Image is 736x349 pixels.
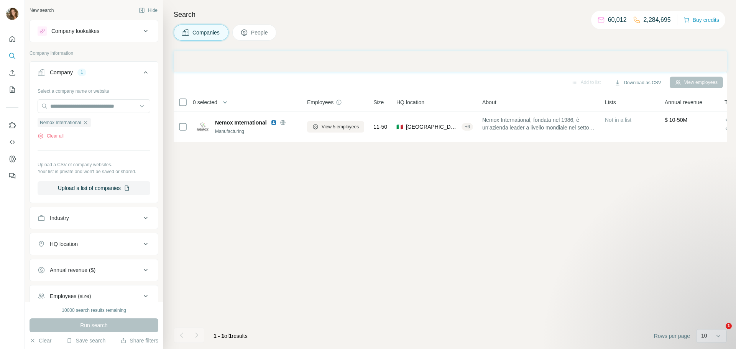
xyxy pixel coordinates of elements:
div: Manufacturing [215,128,298,135]
span: of [224,333,229,339]
span: Nemox International [215,119,267,126]
button: Dashboard [6,152,18,166]
div: Employees (size) [50,292,91,300]
div: Industry [50,214,69,222]
img: Logo of Nemox International [197,121,209,133]
button: Quick start [6,32,18,46]
span: Not in a list [605,117,631,123]
button: Enrich CSV [6,66,18,80]
span: 1 - 1 [214,333,224,339]
button: Use Surfe API [6,135,18,149]
div: Company lookalikes [51,27,99,35]
span: results [214,333,248,339]
span: Annual revenue [665,98,702,106]
button: Buy credits [683,15,719,25]
span: 1 [726,323,732,329]
button: Hide [133,5,163,16]
button: Annual revenue ($) [30,261,158,279]
button: Download as CSV [609,77,666,88]
div: HQ location [50,240,78,248]
img: LinkedIn logo [271,120,277,126]
span: HQ location [396,98,424,106]
p: 2,284,695 [644,15,671,25]
button: Share filters [120,337,158,344]
span: 11-50 [373,123,387,131]
button: Feedback [6,169,18,183]
p: Your list is private and won't be saved or shared. [38,168,150,175]
span: 1 [229,333,232,339]
button: Upload a list of companies [38,181,150,195]
div: Select a company name or website [38,85,150,95]
p: Company information [30,50,158,57]
iframe: Intercom live chat [710,323,728,341]
button: Use Surfe on LinkedIn [6,118,18,132]
span: View 5 employees [322,123,359,130]
span: People [251,29,269,36]
button: View 5 employees [307,121,364,133]
div: Annual revenue ($) [50,266,95,274]
button: Save search [66,337,105,344]
span: Lists [605,98,616,106]
span: [GEOGRAPHIC_DATA], [GEOGRAPHIC_DATA], [GEOGRAPHIC_DATA] [406,123,458,131]
button: Employees (size) [30,287,158,305]
div: 1 [77,69,86,76]
div: Company [50,69,73,76]
span: 🇮🇹 [396,123,403,131]
span: Companies [192,29,220,36]
button: HQ location [30,235,158,253]
button: Search [6,49,18,63]
h4: Search [174,9,727,20]
img: Avatar [6,8,18,20]
span: Nemox International [40,119,81,126]
button: Clear [30,337,51,344]
button: Company1 [30,63,158,85]
button: My lists [6,83,18,97]
span: Employees [307,98,333,106]
button: Clear all [38,133,64,139]
span: About [482,98,496,106]
div: 10000 search results remaining [62,307,126,314]
div: New search [30,7,54,14]
button: Company lookalikes [30,22,158,40]
span: Nemox International, fondata nel 1986, è un’azienda leader a livello mondiale nel settore delle m... [482,116,596,131]
p: Upload a CSV of company websites. [38,161,150,168]
div: + 6 [462,123,473,130]
button: Industry [30,209,158,227]
span: Size [373,98,384,106]
span: 0 selected [193,98,217,106]
iframe: Banner [174,51,727,72]
p: 60,012 [608,15,627,25]
span: $ 10-50M [665,117,687,123]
